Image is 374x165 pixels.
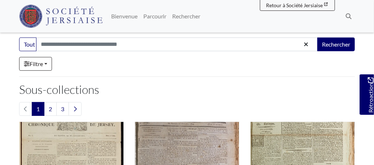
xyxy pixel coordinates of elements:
[44,102,57,116] a: Aller à la page 2
[367,83,374,113] font: Rétroaction
[140,9,170,23] a: Parcourir
[266,2,323,8] span: Retour à Société Jersiaise
[30,60,43,67] font: Filtre
[19,102,355,116] nav: pagination
[32,102,44,116] span: Aller à la page 1
[360,74,374,115] a: Souhaitez-vous nous faire part de vos commentaires ?
[317,38,355,51] button: Rechercher
[19,3,103,30] a: Logo de la Société Jersiaise
[19,5,103,28] img: Société Jersiaise
[36,38,318,51] input: Rechercher dans cette collection...
[19,57,52,71] a: Filtre
[19,102,32,116] li: Page précédente
[69,102,82,116] a: Page suivante
[19,83,355,96] h2: Sous-collections
[19,38,36,51] button: Tout
[108,9,140,23] a: Bienvenue
[56,102,69,116] a: Aller à la page 3
[170,9,204,23] a: Rechercher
